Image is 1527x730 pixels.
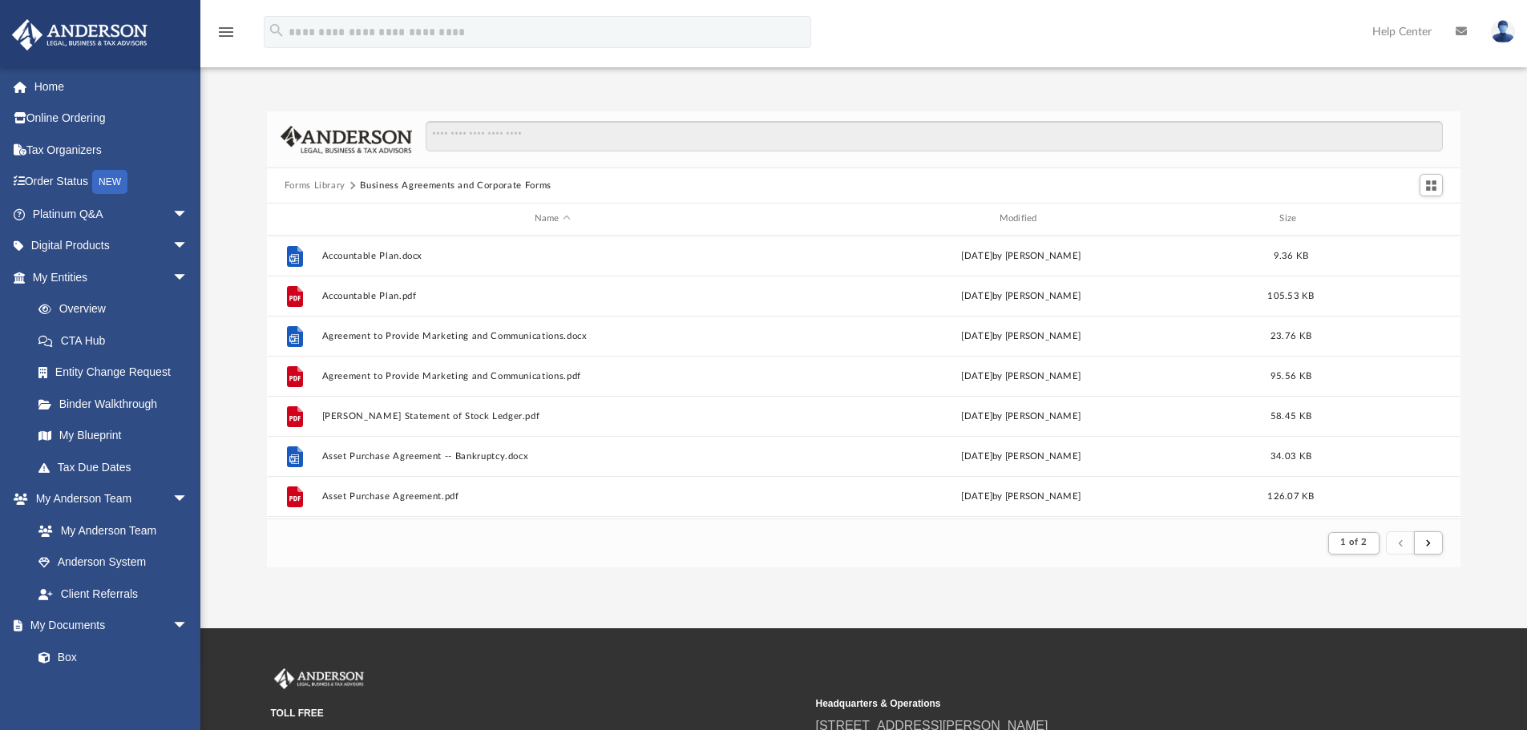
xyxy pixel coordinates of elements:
span: arrow_drop_down [172,230,204,263]
span: 23.76 KB [1270,331,1311,340]
a: Client Referrals [22,578,204,610]
div: [DATE] by [PERSON_NAME] [790,288,1252,303]
span: arrow_drop_down [172,483,204,516]
i: menu [216,22,236,42]
button: Business Agreements and Corporate Forms [360,179,551,193]
small: Headquarters & Operations [816,696,1350,711]
a: Overview [22,293,212,325]
a: Box [22,641,196,673]
button: Accountable Plan.pdf [321,291,783,301]
img: User Pic [1491,20,1515,43]
div: Modified [790,212,1251,226]
div: NEW [92,170,127,194]
a: My Documentsarrow_drop_down [11,610,204,642]
a: My Anderson Team [22,514,196,546]
div: grid [267,236,1461,518]
a: Entity Change Request [22,357,212,389]
a: Digital Productsarrow_drop_down [11,230,212,262]
a: Tax Organizers [11,134,212,166]
a: CTA Hub [22,325,212,357]
span: 58.45 KB [1270,411,1311,420]
div: id [274,212,314,226]
a: My Entitiesarrow_drop_down [11,261,212,293]
button: Switch to Grid View [1420,174,1444,196]
div: Name [321,212,782,226]
div: id [1330,212,1442,226]
a: My Blueprint [22,420,204,452]
div: Size [1258,212,1323,226]
span: arrow_drop_down [172,261,204,294]
img: Anderson Advisors Platinum Portal [271,668,367,689]
a: Home [11,71,212,103]
a: Platinum Q&Aarrow_drop_down [11,198,212,230]
a: My Anderson Teamarrow_drop_down [11,483,204,515]
small: TOLL FREE [271,706,805,720]
a: Anderson System [22,546,204,579]
button: Agreement to Provide Marketing and Communications.pdf [321,371,783,381]
a: Binder Walkthrough [22,388,212,420]
div: [DATE] by [PERSON_NAME] [790,329,1252,343]
span: 105.53 KB [1267,291,1314,300]
span: 34.03 KB [1270,451,1311,460]
div: [DATE] by [PERSON_NAME] [790,369,1252,383]
div: [DATE] by [PERSON_NAME] [790,489,1252,503]
a: Tax Due Dates [22,451,212,483]
button: Asset Purchase Agreement -- Bankruptcy.docx [321,451,783,462]
span: 95.56 KB [1270,371,1311,380]
span: 1 of 2 [1340,538,1367,546]
span: 126.07 KB [1267,491,1314,500]
a: Meeting Minutes [22,673,204,705]
span: arrow_drop_down [172,610,204,643]
img: Anderson Advisors Platinum Portal [7,19,152,50]
span: 9.36 KB [1273,251,1308,260]
a: menu [216,30,236,42]
span: arrow_drop_down [172,198,204,231]
div: [DATE] by [PERSON_NAME] [790,248,1252,263]
div: [DATE] by [PERSON_NAME] [790,449,1252,463]
button: [PERSON_NAME] Statement of Stock Ledger.pdf [321,411,783,421]
button: Asset Purchase Agreement.pdf [321,491,783,502]
a: Order StatusNEW [11,166,212,199]
input: Search files and folders [426,121,1443,151]
button: 1 of 2 [1328,532,1379,555]
button: Agreement to Provide Marketing and Communications.docx [321,331,783,341]
button: Accountable Plan.docx [321,251,783,261]
button: Forms Library [285,179,345,193]
a: Online Ordering [11,103,212,135]
i: search [268,22,285,39]
div: [DATE] by [PERSON_NAME] [790,409,1252,423]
